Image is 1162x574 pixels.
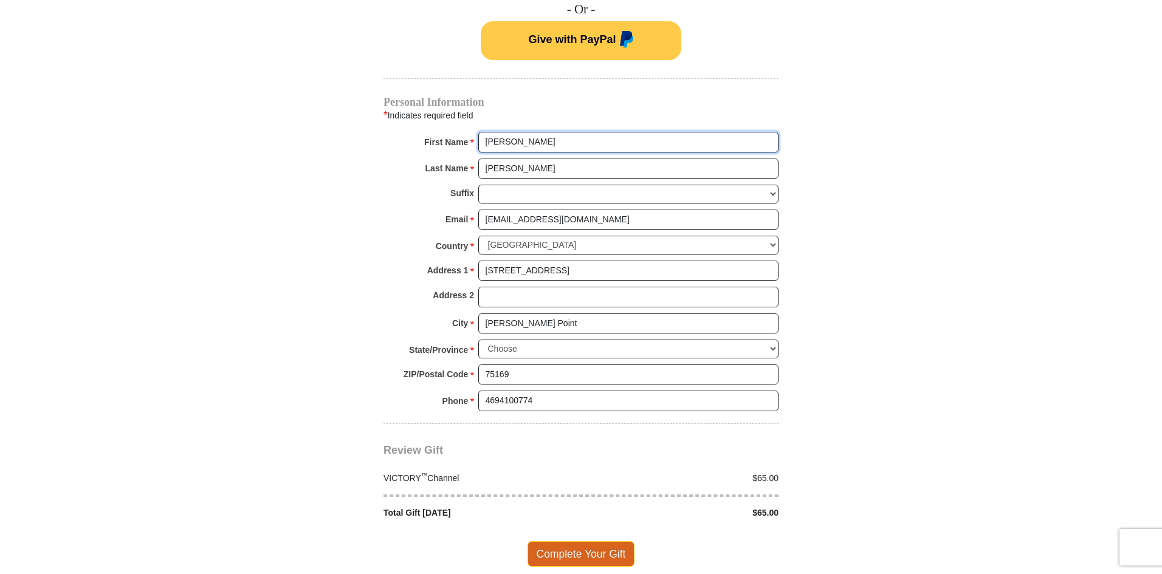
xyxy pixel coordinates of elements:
[383,444,443,456] span: Review Gift
[442,392,469,409] strong: Phone
[377,507,582,519] div: Total Gift [DATE]
[616,31,634,50] img: paypal
[427,262,469,279] strong: Address 1
[424,134,468,151] strong: First Name
[581,507,785,519] div: $65.00
[433,287,474,304] strong: Address 2
[528,541,635,567] span: Complete Your Gift
[409,341,468,358] strong: State/Province
[421,471,428,479] sup: ™
[383,97,779,107] h4: Personal Information
[383,108,779,123] div: Indicates required field
[481,21,681,60] button: Give with PayPal
[581,472,785,485] div: $65.00
[445,211,468,228] strong: Email
[450,185,474,202] strong: Suffix
[436,237,469,255] strong: Country
[452,315,468,332] strong: City
[404,366,469,383] strong: ZIP/Postal Code
[528,33,616,46] span: Give with PayPal
[377,472,582,485] div: VICTORY Channel
[383,2,779,17] h4: - Or -
[425,160,469,177] strong: Last Name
